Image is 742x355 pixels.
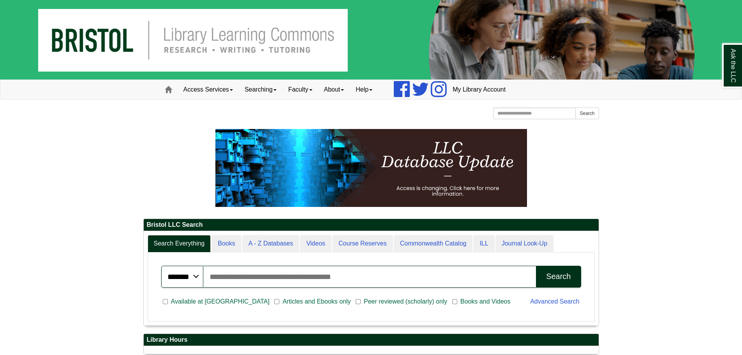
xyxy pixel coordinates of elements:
[242,235,300,253] a: A - Z Databases
[495,235,553,253] a: Journal Look-Up
[279,297,354,306] span: Articles and Ebooks only
[144,334,599,346] h2: Library Hours
[148,235,211,253] a: Search Everything
[211,235,241,253] a: Books
[546,272,571,281] div: Search
[447,80,511,99] a: My Library Account
[452,298,457,305] input: Books and Videos
[178,80,239,99] a: Access Services
[274,298,279,305] input: Articles and Ebooks only
[473,235,494,253] a: ILL
[394,235,473,253] a: Commonwealth Catalog
[300,235,331,253] a: Videos
[163,298,168,305] input: Available at [GEOGRAPHIC_DATA]
[350,80,378,99] a: Help
[144,219,599,231] h2: Bristol LLC Search
[318,80,350,99] a: About
[356,298,361,305] input: Peer reviewed (scholarly) only
[361,297,450,306] span: Peer reviewed (scholarly) only
[530,298,579,305] a: Advanced Search
[536,266,581,288] button: Search
[457,297,514,306] span: Books and Videos
[168,297,273,306] span: Available at [GEOGRAPHIC_DATA]
[575,108,599,119] button: Search
[239,80,282,99] a: Searching
[282,80,318,99] a: Faculty
[215,129,527,207] img: HTML tutorial
[332,235,393,253] a: Course Reserves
